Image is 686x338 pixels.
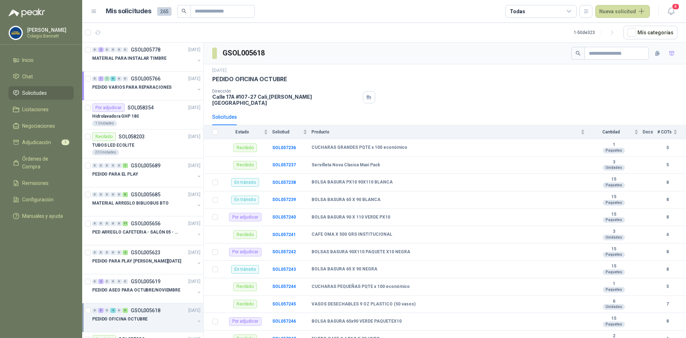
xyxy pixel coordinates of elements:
span: Solicitudes [22,89,47,97]
div: Por adjudicar [229,248,262,256]
div: 2 [98,47,104,52]
b: BOLSAS BASURA 90X110 PAQUETE X10 NEGRA [312,249,410,255]
b: 8 [657,214,677,221]
a: 0 0 0 0 0 1 GSOL005689[DATE] PEDIDO PARA EL PLAY [92,161,202,184]
div: Paquetes [603,287,625,293]
div: 0 [92,47,98,52]
p: GSOL005656 [131,221,160,226]
span: Solicitud [272,129,302,134]
button: Mís categorías [623,26,677,39]
div: Por adjudicar [229,317,262,326]
span: Manuales y ayuda [22,212,63,220]
div: 0 [98,163,104,168]
span: Negociaciones [22,122,55,130]
a: SOL057240 [272,215,296,220]
b: BOLSA BASURA 65 X 90 BLANCA [312,197,381,203]
div: Paquetes [603,269,625,275]
p: GSOL005619 [131,279,160,284]
p: [DATE] [188,278,200,285]
a: 0 1 1 6 0 0 GSOL005766[DATE] PEDIDO VARIOS PARA REPARACIONES [92,74,202,97]
a: SOL057244 [272,284,296,289]
div: 0 [123,47,128,52]
div: Recibido [233,230,257,239]
b: SOL057241 [272,232,296,237]
b: 5 [657,283,677,290]
a: 0 0 0 0 0 2 GSOL005623[DATE] PEDIDO PARA PLAY [PERSON_NAME][DATE] [92,248,202,271]
p: PEDIDO VARIOS PARA REPARACIONES [92,84,171,91]
a: SOL057237 [272,162,296,167]
div: 2 [98,279,104,284]
p: PEDIDO PARA PLAY [PERSON_NAME][DATE] [92,258,181,265]
p: [DATE] [188,162,200,169]
b: 3 [589,160,638,165]
b: 15 [589,264,638,269]
a: Adjudicación1 [9,136,74,149]
p: Hidrolavadora GHP 180 [92,113,139,120]
a: Inicio [9,53,74,67]
b: 15 [589,177,638,182]
div: 0 [110,47,116,52]
b: 8 [657,249,677,255]
div: En tránsito [231,265,259,274]
div: 0 [92,163,98,168]
a: 0 0 0 0 0 6 GSOL005685[DATE] MATERIAL ARREGLO BIBLIOBUS BTO [92,190,202,213]
p: [DATE] [188,46,200,53]
a: 0 2 0 0 0 0 GSOL005778[DATE] MATERIAL PARA INSTALAR TIMBRE [92,45,202,68]
a: Por adjudicarSOL058354[DATE] Hidrolavadora GHP 1801 Unidades [82,101,203,129]
b: 7 [657,301,677,308]
div: Paquetes [603,182,625,188]
p: [PERSON_NAME] [27,28,72,33]
div: 0 [104,221,110,226]
p: TUBOS LED ECOLITE [92,142,134,149]
p: PEDIDO OFICINA OCTUBRE [92,316,148,323]
b: 1 [589,142,638,148]
div: 6 [98,308,104,313]
div: Recibido [233,161,257,170]
span: Estado [222,129,262,134]
div: 1 [104,76,110,81]
b: 4 [657,231,677,238]
div: 0 [116,250,122,255]
div: 1 - 50 de 323 [574,27,618,38]
div: 0 [104,163,110,168]
p: [DATE] [188,133,200,140]
p: [DATE] [188,307,200,314]
div: 20 Unidades [92,150,119,155]
b: VASOS DESECHABLES 9 OZ PLASTICO (50 vasos) [312,302,416,307]
div: 0 [98,250,104,255]
div: Paquetes [603,217,625,223]
p: Dirección [212,89,360,94]
span: Configuración [22,196,54,204]
a: Manuales y ayuda [9,209,74,223]
b: 6 [589,299,638,304]
span: Producto [312,129,579,134]
button: 8 [665,5,677,18]
div: Unidades [603,235,625,240]
div: En tránsito [231,196,259,204]
p: [DATE] [188,220,200,227]
span: Cantidad [589,129,633,134]
p: [DATE] [212,67,227,74]
p: GSOL005766 [131,76,160,81]
div: 0 [104,192,110,197]
b: 15 [589,194,638,200]
span: Remisiones [22,179,49,187]
a: Solicitudes [9,86,74,100]
div: Recibido [233,283,257,291]
a: Licitaciones [9,103,74,116]
th: Cantidad [589,125,643,139]
img: Company Logo [9,26,23,40]
p: GSOL005685 [131,192,160,197]
p: GSOL005618 [131,308,160,313]
p: [DATE] [188,249,200,256]
div: Por adjudicar [229,213,262,221]
a: SOL057239 [272,197,296,202]
div: 0 [98,221,104,226]
div: 6 [110,76,116,81]
a: SOL057245 [272,302,296,307]
div: 0 [116,163,122,168]
b: 15 [589,212,638,217]
b: 1 [589,281,638,287]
